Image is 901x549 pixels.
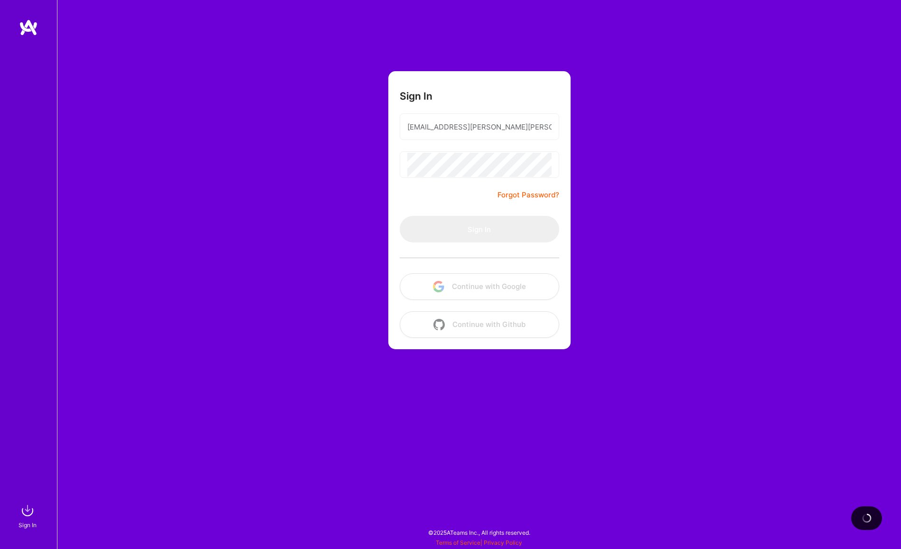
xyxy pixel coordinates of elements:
img: icon [433,281,444,292]
img: loading [860,512,873,524]
button: Continue with Google [400,273,559,300]
a: sign inSign In [20,501,37,530]
div: Sign In [19,520,37,530]
a: Terms of Service [436,539,480,546]
img: logo [19,19,38,36]
a: Privacy Policy [484,539,522,546]
button: Sign In [400,216,559,242]
div: © 2025 ATeams Inc., All rights reserved. [57,521,901,544]
input: Email... [407,115,552,139]
span: | [436,539,522,546]
button: Continue with Github [400,311,559,338]
h3: Sign In [400,90,432,102]
img: sign in [18,501,37,520]
a: Forgot Password? [497,189,559,201]
img: icon [433,319,445,330]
